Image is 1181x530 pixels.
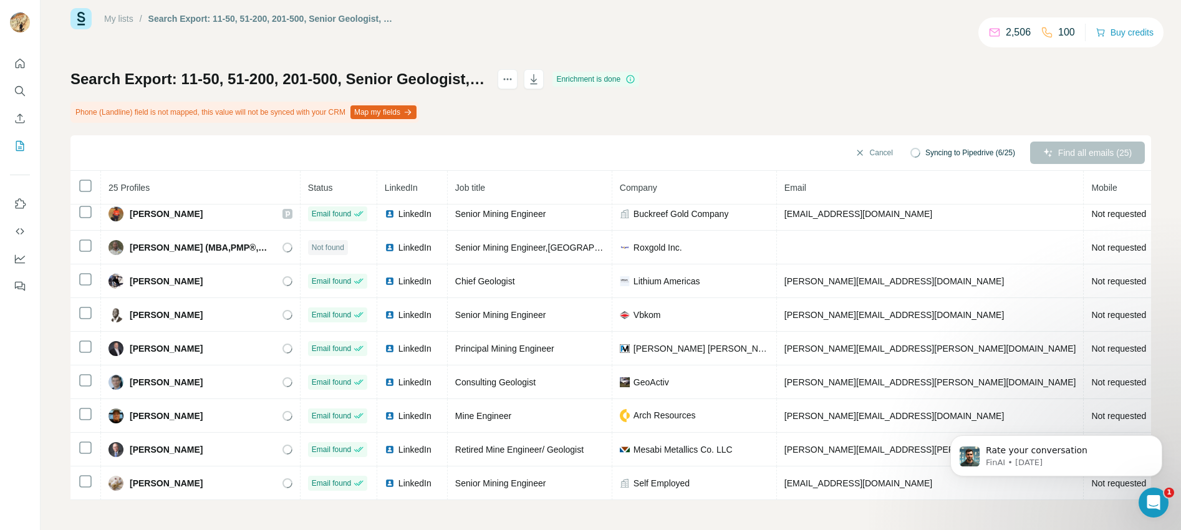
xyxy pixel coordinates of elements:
[455,478,546,488] span: Senior Mining Engineer
[108,408,123,423] img: Avatar
[10,52,30,75] button: Quick start
[312,242,344,253] span: Not found
[1091,209,1146,219] span: Not requested
[130,410,203,422] span: [PERSON_NAME]
[1091,276,1146,286] span: Not requested
[308,183,333,193] span: Status
[140,12,142,25] li: /
[10,135,30,157] button: My lists
[498,69,518,89] button: actions
[104,14,133,24] a: My lists
[130,342,203,355] span: [PERSON_NAME]
[1006,25,1031,40] p: 2,506
[108,183,150,193] span: 25 Profiles
[10,193,30,215] button: Use Surfe on LinkedIn
[1091,377,1146,387] span: Not requested
[634,275,700,287] span: Lithium Americas
[784,445,1076,455] span: [PERSON_NAME][EMAIL_ADDRESS][PERSON_NAME][DOMAIN_NAME]
[10,12,30,32] img: Avatar
[108,274,123,289] img: Avatar
[1096,24,1154,41] button: Buy credits
[385,183,418,193] span: LinkedIn
[108,476,123,491] img: Avatar
[350,105,417,119] button: Map my fields
[385,243,395,253] img: LinkedIn logo
[634,376,669,388] span: GeoActiv
[70,69,486,89] h1: Search Export: 11-50, 51-200, 201-500, Senior Geologist, Geologist, Mining Engineer, Senior Minin...
[634,443,733,456] span: Mesabi Metallics Co. LLC
[784,183,806,193] span: Email
[385,344,395,354] img: LinkedIn logo
[385,310,395,320] img: LinkedIn logo
[10,107,30,130] button: Enrich CSV
[10,248,30,270] button: Dashboard
[130,241,270,254] span: [PERSON_NAME] (MBA,PMP®,P.Eng)
[925,147,1015,158] span: Syncing to Pipedrive (6/25)
[385,276,395,286] img: LinkedIn logo
[634,241,682,254] span: Roxgold Inc.
[385,411,395,421] img: LinkedIn logo
[312,478,351,489] span: Email found
[932,409,1181,496] iframe: Intercom notifications message
[1164,488,1174,498] span: 1
[108,375,123,390] img: Avatar
[108,307,123,322] img: Avatar
[455,445,584,455] span: Retired Mine Engineer/ Geologist
[455,344,554,354] span: Principal Mining Engineer
[398,410,431,422] span: LinkedIn
[312,276,351,287] span: Email found
[784,276,1004,286] span: [PERSON_NAME][EMAIL_ADDRESS][DOMAIN_NAME]
[634,477,690,489] span: Self Employed
[108,206,123,221] img: Avatar
[70,8,92,29] img: Surfe Logo
[455,411,511,421] span: Mine Engineer
[455,377,536,387] span: Consulting Geologist
[385,377,395,387] img: LinkedIn logo
[455,209,546,219] span: Senior Mining Engineer
[455,310,546,320] span: Senior Mining Engineer
[620,409,630,422] img: company-logo
[398,342,431,355] span: LinkedIn
[312,410,351,422] span: Email found
[312,377,351,388] span: Email found
[312,444,351,455] span: Email found
[385,209,395,219] img: LinkedIn logo
[784,478,932,488] span: [EMAIL_ADDRESS][DOMAIN_NAME]
[620,243,630,253] img: company-logo
[784,411,1004,421] span: [PERSON_NAME][EMAIL_ADDRESS][DOMAIN_NAME]
[455,183,485,193] span: Job title
[130,376,203,388] span: [PERSON_NAME]
[620,183,657,193] span: Company
[455,276,515,286] span: Chief Geologist
[1091,344,1146,354] span: Not requested
[1091,243,1146,253] span: Not requested
[620,377,630,387] img: company-logo
[10,275,30,297] button: Feedback
[130,275,203,287] span: [PERSON_NAME]
[1058,25,1075,40] p: 100
[398,208,431,220] span: LinkedIn
[620,344,630,354] img: company-logo
[634,208,729,220] span: Buckreef Gold Company
[398,309,431,321] span: LinkedIn
[130,309,203,321] span: [PERSON_NAME]
[398,477,431,489] span: LinkedIn
[385,478,395,488] img: LinkedIn logo
[10,220,30,243] button: Use Surfe API
[455,243,639,253] span: Senior Mining Engineer,[GEOGRAPHIC_DATA]
[784,310,1004,320] span: [PERSON_NAME][EMAIL_ADDRESS][DOMAIN_NAME]
[148,12,396,25] div: Search Export: 11-50, 51-200, 201-500, Senior Geologist, Geologist, Mining Engineer, Senior Minin...
[1091,310,1146,320] span: Not requested
[784,209,932,219] span: [EMAIL_ADDRESS][DOMAIN_NAME]
[620,310,630,320] img: company-logo
[130,477,203,489] span: [PERSON_NAME]
[398,376,431,388] span: LinkedIn
[108,442,123,457] img: Avatar
[398,443,431,456] span: LinkedIn
[552,72,639,87] div: Enrichment is done
[846,142,902,164] button: Cancel
[312,309,351,320] span: Email found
